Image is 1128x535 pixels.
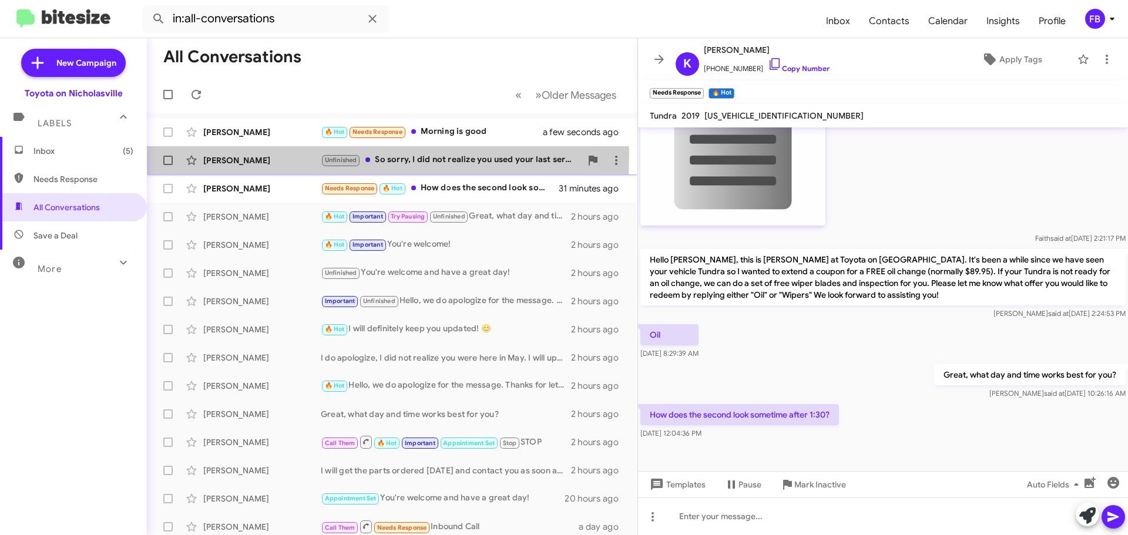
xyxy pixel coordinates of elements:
div: 2 hours ago [571,352,628,364]
div: You're welcome! [321,238,571,251]
div: a few seconds ago [558,126,628,138]
div: 2 hours ago [571,408,628,420]
p: How does the second look sometime after 1:30? [640,404,839,425]
span: Templates [647,474,706,495]
a: Insights [977,4,1029,38]
span: [US_VEHICLE_IDENTIFICATION_NUMBER] [704,110,864,121]
div: [PERSON_NAME] [203,126,321,138]
div: [PERSON_NAME] [203,521,321,533]
span: [DATE] 12:04:36 PM [640,429,701,438]
span: Needs Response [352,128,402,136]
span: 🔥 Hot [325,325,345,333]
div: a day ago [579,521,628,533]
div: Inbound Call [321,519,579,534]
span: 🔥 Hot [325,241,345,248]
span: Stop [503,439,517,447]
button: Apply Tags [951,49,1072,70]
span: (5) [123,145,133,157]
small: 🔥 Hot [709,88,734,99]
span: said at [1044,389,1065,398]
p: Oil [640,324,699,345]
div: 2 hours ago [571,324,628,335]
div: 2 hours ago [571,295,628,307]
div: I do apologize, I did not realize you were here in May. I will update the records for you! [321,352,571,364]
div: Great, what day and time works best for you? [321,408,571,420]
span: Tundra [650,110,677,121]
span: Important [352,213,383,220]
span: Labels [38,118,72,129]
span: Needs Response [377,524,427,531]
span: 🔥 Hot [325,382,345,389]
span: Save a Deal [33,230,78,241]
div: 31 minutes ago [559,183,628,194]
div: Hello, we do apologize for the message. Thanks for letting us know, we will update our records! H... [321,294,571,308]
span: said at [1050,234,1071,243]
span: New Campaign [56,57,116,69]
div: [PERSON_NAME] [203,239,321,251]
button: Previous [508,83,529,107]
div: 20 hours ago [565,493,628,504]
div: [PERSON_NAME] [203,436,321,448]
a: Copy Number [768,64,830,73]
button: Next [528,83,623,107]
div: [PERSON_NAME] [203,295,321,307]
button: FB [1075,9,1115,29]
span: Unfinished [325,269,357,277]
div: 2 hours ago [571,267,628,279]
div: Morning is good [321,125,558,139]
span: said at [1048,309,1069,318]
div: 2 hours ago [571,380,628,392]
div: [PERSON_NAME] [203,380,321,392]
h1: All Conversations [163,48,301,66]
div: [PERSON_NAME] [203,352,321,364]
div: [PERSON_NAME] [203,211,321,223]
span: Call Them [325,524,355,531]
span: 🔥 Hot [377,439,397,447]
div: I will get the parts ordered [DATE] and contact you as soon as they arrive to set up an appointme... [321,465,571,476]
div: So sorry, I did not realize you used your last service. I will update the records for you/ [321,153,581,167]
span: 🔥 Hot [325,213,345,220]
span: Appointment Set [325,494,377,502]
a: Profile [1029,4,1075,38]
div: [PERSON_NAME] [203,493,321,504]
span: More [38,264,62,274]
span: « [515,88,522,102]
input: Search [142,5,389,33]
span: Important [352,241,383,248]
span: Contacts [860,4,919,38]
div: Toyota on Nicholasville [25,88,123,99]
button: Auto Fields [1018,474,1093,495]
div: [PERSON_NAME] [203,154,321,166]
div: You're welcome and have a great day! [321,492,565,505]
span: Needs Response [33,173,133,185]
span: [PERSON_NAME] [704,43,830,57]
div: 2 hours ago [571,436,628,448]
div: 2 hours ago [571,239,628,251]
div: [PERSON_NAME] [203,267,321,279]
span: Pause [738,474,761,495]
span: Needs Response [325,184,375,192]
div: [PERSON_NAME] [203,465,321,476]
span: [PHONE_NUMBER] [704,57,830,75]
div: How does the second look sometime after 1:30? [321,181,559,195]
span: Try Pausing [391,213,425,220]
div: You're welcome and have a great day! [321,266,571,280]
span: 2019 [681,110,700,121]
span: Auto Fields [1027,474,1083,495]
span: Faith [DATE] 2:21:17 PM [1035,234,1126,243]
a: Inbox [817,4,860,38]
span: Important [405,439,435,447]
p: Great, what day and time works best for you? [934,364,1126,385]
span: Unfinished [433,213,465,220]
span: Unfinished [363,297,395,305]
span: [DATE] 8:29:39 AM [640,349,699,358]
button: Pause [715,474,771,495]
p: Hello [PERSON_NAME], this is [PERSON_NAME] at Toyota on [GEOGRAPHIC_DATA]. It's been a while sinc... [640,249,1126,305]
div: [PERSON_NAME] [203,408,321,420]
span: Inbox [33,145,133,157]
span: K [683,55,691,73]
span: 🔥 Hot [382,184,402,192]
